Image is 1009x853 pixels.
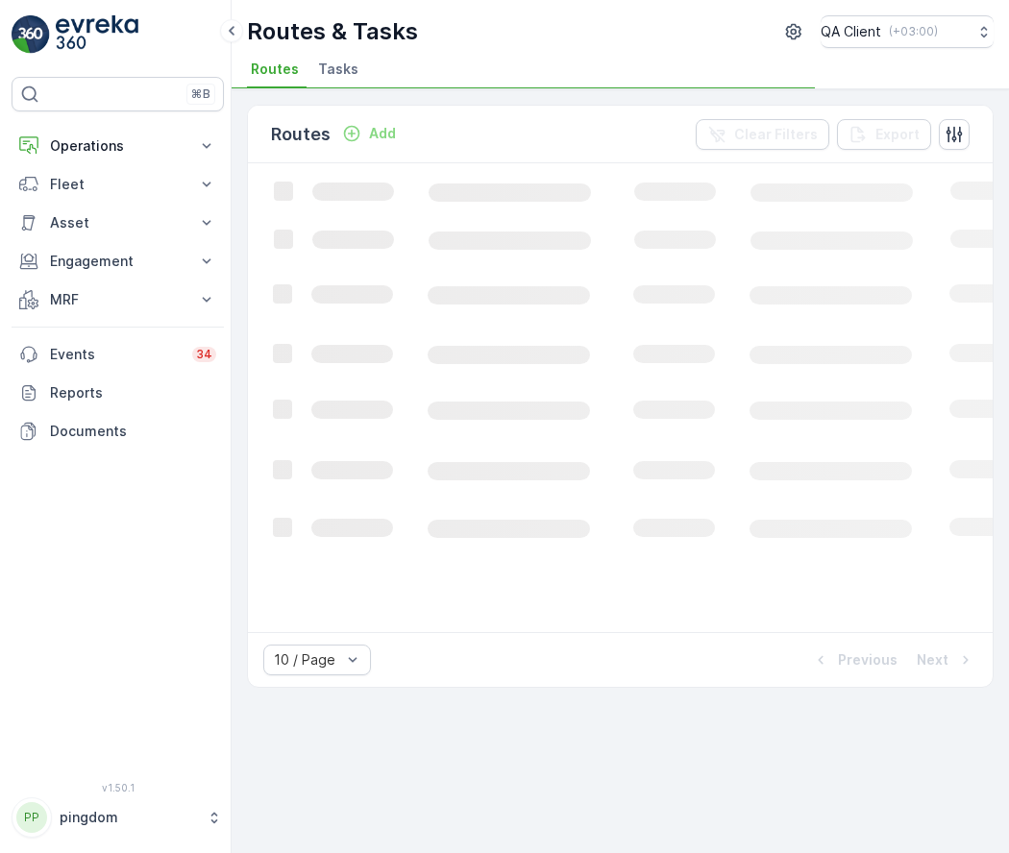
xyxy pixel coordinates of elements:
img: logo [12,15,50,54]
img: logo_light-DOdMpM7g.png [56,15,138,54]
p: Previous [838,650,898,670]
button: QA Client(+03:00) [821,15,994,48]
p: 34 [196,347,212,362]
button: Next [915,648,977,671]
p: Reports [50,383,216,402]
p: Next [917,650,948,670]
button: Fleet [12,165,224,204]
p: Routes & Tasks [247,16,418,47]
button: Asset [12,204,224,242]
button: PPpingdom [12,797,224,838]
p: Routes [271,121,331,148]
p: ⌘B [191,86,210,102]
p: QA Client [821,22,881,41]
p: MRF [50,290,185,309]
p: pingdom [60,808,197,827]
button: Export [837,119,931,150]
p: Operations [50,136,185,156]
p: Export [875,125,920,144]
button: MRF [12,280,224,319]
a: Events34 [12,335,224,374]
span: Tasks [318,60,358,79]
p: Asset [50,213,185,232]
button: Engagement [12,242,224,280]
button: Operations [12,127,224,165]
p: Engagement [50,252,185,271]
p: Documents [50,422,216,441]
a: Documents [12,412,224,451]
a: Reports [12,374,224,412]
button: Clear Filters [696,119,829,150]
div: PP [16,802,47,833]
p: Fleet [50,175,185,194]
p: Add [369,124,396,143]
button: Previous [809,648,899,671]
p: ( +03:00 ) [889,24,938,39]
span: v 1.50.1 [12,782,224,793]
span: Routes [251,60,299,79]
button: Add [334,122,404,145]
p: Clear Filters [734,125,818,144]
p: Events [50,345,181,364]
